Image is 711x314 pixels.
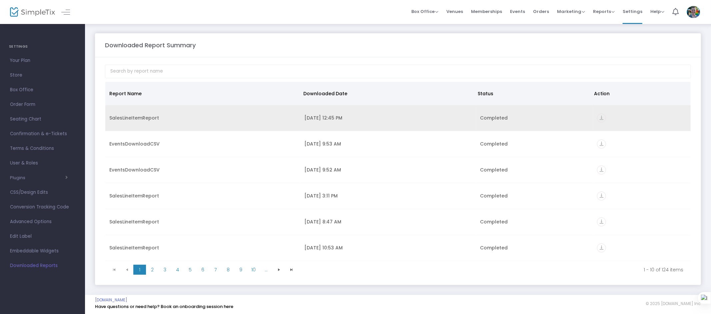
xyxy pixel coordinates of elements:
div: SalesLineItemReport [109,115,296,121]
div: SalesLineItemReport [109,218,296,225]
button: Plugins [10,175,68,180]
span: Page 11 [260,265,273,275]
div: https://go.SimpleTix.com/sgm2t [597,191,687,200]
span: Go to the last page [285,265,298,275]
h4: SETTINGS [9,40,76,53]
span: Orders [533,3,549,20]
div: Data table [105,82,691,262]
div: SalesLineItemReport [109,244,296,251]
i: vertical_align_bottom [597,217,606,226]
a: vertical_align_bottom [597,193,606,200]
div: SalesLineItemReport [109,192,296,199]
span: Conversion Tracking Code [10,203,75,211]
th: Status [474,82,590,105]
span: Store [10,71,75,80]
div: EventsDownloadCSV [109,141,296,147]
div: Completed [480,244,589,251]
div: https://go.SimpleTix.com/o5ebp [597,217,687,226]
a: vertical_align_bottom [597,167,606,174]
span: © 2025 [DOMAIN_NAME] Inc. [646,301,701,306]
i: vertical_align_bottom [597,165,606,174]
span: Go to the last page [289,267,294,272]
div: https://go.SimpleTix.com/fwxxh [597,114,687,123]
span: Page 3 [159,265,171,275]
span: Page 1 [133,265,146,275]
span: Box Office [411,8,438,15]
span: Edit Label [10,232,75,241]
i: vertical_align_bottom [597,140,606,149]
span: Reports [593,8,615,15]
a: vertical_align_bottom [597,142,606,148]
span: Page 4 [171,265,184,275]
span: Order Form [10,100,75,109]
span: Venues [446,3,463,20]
kendo-pager-info: 1 - 10 of 124 items [303,266,683,273]
div: Completed [480,115,589,121]
span: Page 8 [222,265,235,275]
i: vertical_align_bottom [597,114,606,123]
span: Go to the next page [276,267,282,272]
a: vertical_align_bottom [597,116,606,122]
span: Embeddable Widgets [10,247,75,255]
span: Seating Chart [10,115,75,124]
i: vertical_align_bottom [597,191,606,200]
input: Search by report name [105,65,691,78]
span: Advanced Options [10,217,75,226]
span: Page 10 [247,265,260,275]
span: Page 5 [184,265,197,275]
span: Downloaded Reports [10,261,75,270]
span: Page 6 [197,265,209,275]
span: Help [650,8,664,15]
div: Completed [480,192,589,199]
div: 9/16/2025 12:45 PM [304,115,472,121]
div: Completed [480,166,589,173]
span: Memberships [471,3,502,20]
span: Go to the next page [273,265,285,275]
div: 7/29/2025 8:47 AM [304,218,472,225]
div: 7/30/2025 3:11 PM [304,192,472,199]
span: CSS/Design Edits [10,188,75,197]
a: vertical_align_bottom [597,245,606,252]
div: Completed [480,141,589,147]
span: Page 2 [146,265,159,275]
div: https://go.SimpleTix.com/da0to [597,165,687,174]
a: Have questions or need help? Book an onboarding session here [95,303,233,310]
span: Marketing [557,8,585,15]
div: EventsDownloadCSV [109,166,296,173]
span: User & Roles [10,159,75,167]
span: Events [510,3,525,20]
div: 8/12/2025 9:53 AM [304,141,472,147]
th: Report Name [105,82,299,105]
div: 7/18/2025 10:53 AM [304,244,472,251]
div: 8/12/2025 9:52 AM [304,166,472,173]
span: Your Plan [10,56,75,65]
span: Box Office [10,86,75,94]
th: Action [590,82,687,105]
span: Page 9 [235,265,247,275]
div: Completed [480,218,589,225]
a: [DOMAIN_NAME] [95,297,127,303]
th: Downloaded Date [299,82,474,105]
div: https://go.SimpleTix.com/a6sn7 [597,140,687,149]
a: vertical_align_bottom [597,219,606,226]
span: Confirmation & e-Tickets [10,130,75,138]
i: vertical_align_bottom [597,243,606,252]
span: Page 7 [209,265,222,275]
m-panel-title: Downloaded Report Summary [105,41,196,50]
div: https://go.SimpleTix.com/o2stp [597,243,687,252]
span: Terms & Conditions [10,144,75,153]
span: Settings [623,3,642,20]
